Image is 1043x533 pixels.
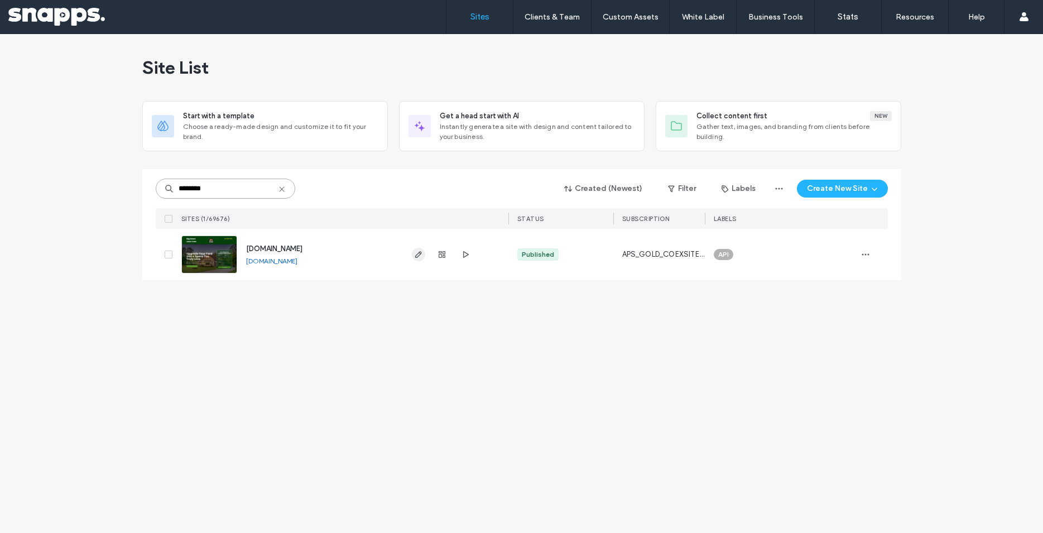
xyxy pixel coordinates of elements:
[603,12,659,22] label: Custom Assets
[181,215,230,223] span: SITES (1/69676)
[142,101,388,151] div: Start with a templateChoose a ready-made design and customize it to fit your brand.
[25,8,48,18] span: Help
[440,111,519,122] span: Get a head start with AI
[682,12,724,22] label: White Label
[622,215,670,223] span: SUBSCRIPTION
[555,180,652,198] button: Created (Newest)
[870,111,892,121] div: New
[470,12,489,22] label: Sites
[656,101,901,151] div: Collect content firstNewGather text, images, and branding from clients before building.
[246,257,297,265] a: [DOMAIN_NAME]
[712,180,766,198] button: Labels
[748,12,803,22] label: Business Tools
[714,215,737,223] span: LABELS
[838,12,858,22] label: Stats
[696,122,892,142] span: Gather text, images, and branding from clients before building.
[622,249,705,260] span: APS_GOLD_COEXSITENCE
[183,122,378,142] span: Choose a ready-made design and customize it to fit your brand.
[142,56,209,79] span: Site List
[718,249,729,260] span: API
[246,244,302,253] a: [DOMAIN_NAME]
[517,215,544,223] span: STATUS
[968,12,985,22] label: Help
[522,249,554,260] div: Published
[797,180,888,198] button: Create New Site
[440,122,635,142] span: Instantly generate a site with design and content tailored to your business.
[525,12,580,22] label: Clients & Team
[399,101,645,151] div: Get a head start with AIInstantly generate a site with design and content tailored to your business.
[896,12,934,22] label: Resources
[183,111,254,122] span: Start with a template
[657,180,707,198] button: Filter
[696,111,767,122] span: Collect content first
